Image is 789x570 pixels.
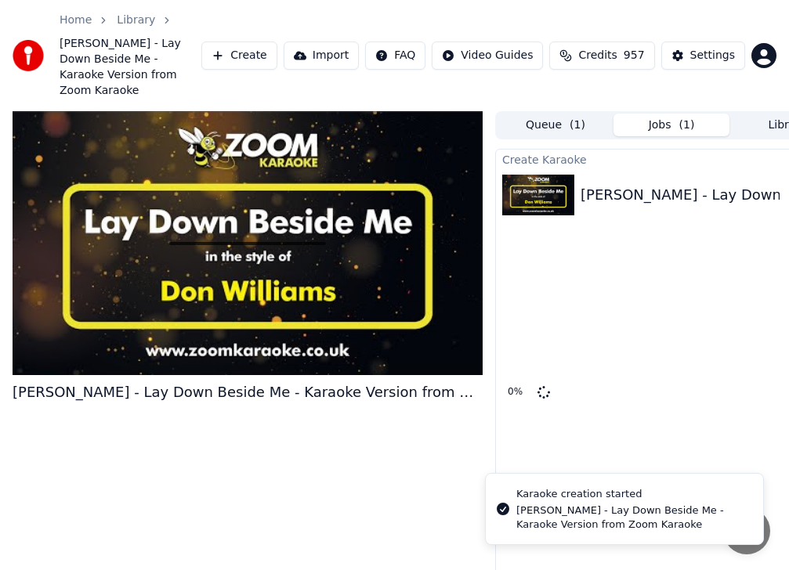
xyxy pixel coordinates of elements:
span: ( 1 ) [679,117,695,133]
a: Home [60,13,92,28]
button: Queue [498,114,613,136]
div: [PERSON_NAME] - Lay Down Beside Me - Karaoke Version from Zoom Karaoke [13,381,483,403]
img: youka [13,40,44,71]
button: Create [201,41,277,70]
div: Karaoke creation started [516,486,751,502]
nav: breadcrumb [60,13,201,99]
div: [PERSON_NAME] - Lay Down Beside Me - Karaoke Version from Zoom Karaoke [516,503,751,532]
button: Import [284,41,359,70]
button: FAQ [365,41,425,70]
span: ( 1 ) [570,117,585,133]
span: Credits [578,48,617,63]
span: [PERSON_NAME] - Lay Down Beside Me - Karaoke Version from Zoom Karaoke [60,36,201,99]
button: Settings [661,41,745,70]
span: 957 [624,48,645,63]
a: Library [117,13,155,28]
button: Video Guides [432,41,543,70]
div: Settings [690,48,735,63]
button: Credits957 [549,41,654,70]
button: Jobs [613,114,729,136]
